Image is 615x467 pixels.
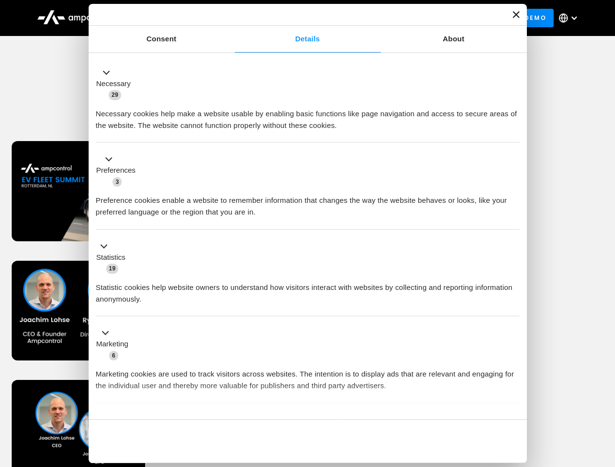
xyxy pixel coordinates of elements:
button: Close banner [513,11,520,18]
button: Okay [379,427,519,455]
span: 29 [109,90,121,100]
div: Necessary cookies help make a website usable by enabling basic functions like page navigation and... [96,101,520,131]
label: Necessary [96,78,131,90]
span: 6 [109,351,118,360]
div: Marketing cookies are used to track visitors across websites. The intention is to display ads tha... [96,361,520,392]
label: Marketing [96,339,129,350]
div: Preference cookies enable a website to remember information that changes the way the website beha... [96,187,520,218]
span: 3 [112,177,122,187]
a: About [381,26,527,53]
a: Details [235,26,381,53]
span: 3 [161,415,170,425]
label: Preferences [96,165,136,176]
span: 19 [106,264,119,273]
button: Statistics (19) [96,240,131,274]
button: Marketing (6) [96,327,134,361]
button: Preferences (3) [96,154,142,188]
button: Unclassified (3) [96,414,176,426]
button: Necessary (29) [96,67,137,101]
h1: Upcoming Webinars [12,98,604,122]
label: Statistics [96,252,126,263]
a: Consent [89,26,235,53]
div: Statistic cookies help website owners to understand how visitors interact with websites by collec... [96,274,520,305]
